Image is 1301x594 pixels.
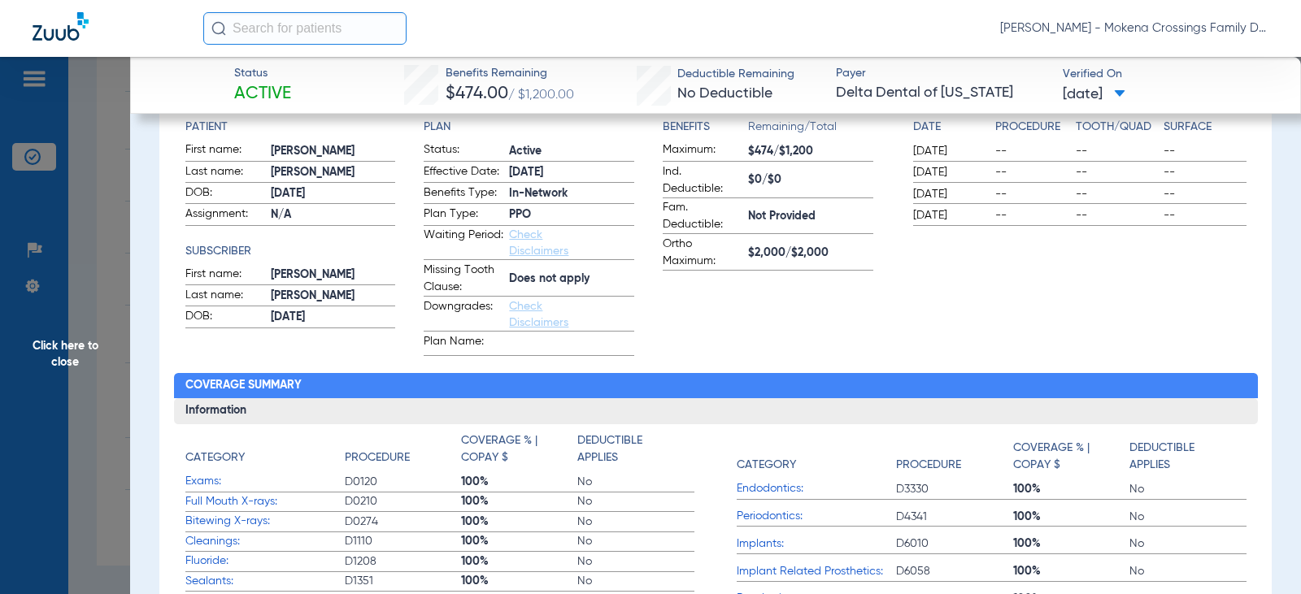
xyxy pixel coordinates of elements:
[896,535,1012,552] span: D6010
[424,262,503,296] span: Missing Tooth Clause:
[913,207,981,223] span: [DATE]
[271,267,396,284] span: [PERSON_NAME]
[185,553,345,570] span: Fluoride:
[424,141,503,161] span: Status:
[509,143,634,160] span: Active
[424,184,503,204] span: Benefits Type:
[185,493,345,510] span: Full Mouth X-rays:
[509,229,568,257] a: Check Disclaimers
[913,164,981,180] span: [DATE]
[1013,563,1129,579] span: 100%
[663,199,742,233] span: Fam. Deductible:
[677,66,794,83] span: Deductible Remaining
[424,163,503,183] span: Effective Date:
[345,514,461,530] span: D0274
[424,119,634,136] h4: Plan
[509,185,634,202] span: In-Network
[1164,119,1246,141] app-breakdown-title: Surface
[995,119,1069,141] app-breakdown-title: Procedure
[461,432,569,466] h4: Coverage % | Copay $
[1063,66,1275,83] span: Verified On
[737,457,796,474] h4: Category
[577,573,694,589] span: No
[185,119,396,136] h4: Patient
[509,301,568,328] a: Check Disclaimers
[1076,207,1158,223] span: --
[185,163,265,183] span: Last name:
[995,186,1069,202] span: --
[424,227,503,259] span: Waiting Period:
[577,474,694,490] span: No
[271,185,396,202] span: [DATE]
[271,143,396,160] span: [PERSON_NAME]
[345,449,410,466] h4: Procedure
[185,141,265,161] span: First name:
[896,509,1012,525] span: D4341
[1164,207,1246,223] span: --
[234,65,291,82] span: Status
[461,573,577,589] span: 100%
[896,481,1012,497] span: D3330
[737,563,896,580] span: Implant Related Prosthetics:
[271,206,396,223] span: N/A
[271,288,396,305] span: [PERSON_NAME]
[1076,119,1158,141] app-breakdown-title: Tooth/Quad
[185,206,265,225] span: Assignment:
[1129,481,1246,497] span: No
[185,533,345,550] span: Cleanings:
[33,12,89,41] img: Zuub Logo
[185,449,245,466] h4: Category
[577,432,685,466] h4: Deductible Applies
[737,480,896,497] span: Endodontics:
[185,243,396,260] h4: Subscriber
[185,473,345,490] span: Exams:
[1013,509,1129,525] span: 100%
[446,65,574,82] span: Benefits Remaining
[577,493,694,509] span: No
[203,12,407,45] input: Search for patients
[1129,563,1246,579] span: No
[185,184,265,204] span: DOB:
[1129,535,1246,552] span: No
[748,208,873,225] span: Not Provided
[461,432,577,472] app-breakdown-title: Coverage % | Copay $
[461,493,577,509] span: 100%
[446,85,508,102] span: $474.00
[1063,85,1125,105] span: [DATE]
[663,236,742,270] span: Ortho Maximum:
[577,514,694,530] span: No
[995,164,1069,180] span: --
[836,83,1048,103] span: Delta Dental of [US_STATE]
[185,513,345,530] span: Bitewing X-rays:
[913,186,981,202] span: [DATE]
[185,432,345,472] app-breakdown-title: Category
[461,553,577,570] span: 100%
[737,535,896,553] span: Implants:
[1164,186,1246,202] span: --
[424,333,503,355] span: Plan Name:
[174,398,1258,424] h3: Information
[1000,20,1268,37] span: [PERSON_NAME] - Mokena Crossings Family Dental
[509,271,634,288] span: Does not apply
[663,119,748,141] app-breakdown-title: Benefits
[913,119,981,141] app-breakdown-title: Date
[1013,481,1129,497] span: 100%
[836,65,1048,82] span: Payer
[345,474,461,490] span: D0120
[185,266,265,285] span: First name:
[896,563,1012,579] span: D6058
[345,553,461,570] span: D1208
[345,432,461,472] app-breakdown-title: Procedure
[185,308,265,327] span: DOB:
[345,493,461,509] span: D0210
[185,287,265,306] span: Last name:
[748,143,873,160] span: $474/$1,200
[271,309,396,326] span: [DATE]
[345,533,461,549] span: D1110
[913,143,981,159] span: [DATE]
[663,119,748,136] h4: Benefits
[748,119,873,141] span: Remaining/Total
[1129,440,1238,474] h4: Deductible Applies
